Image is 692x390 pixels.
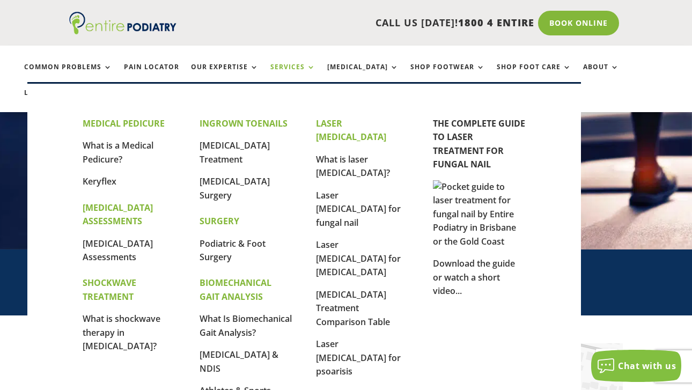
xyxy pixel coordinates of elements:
a: [MEDICAL_DATA] Treatment Comparison Table [316,289,390,328]
p: CALL US [DATE]! [194,16,534,30]
a: Common Problems [24,63,112,86]
a: [MEDICAL_DATA] Treatment [200,139,270,165]
a: Our Expertise [191,63,259,86]
strong: SURGERY [200,215,239,227]
a: Services [270,63,315,86]
a: About [583,63,619,86]
strong: LASER [MEDICAL_DATA] [316,117,386,143]
a: Download the guide or watch a short video... [433,257,515,297]
a: Pain Locator [124,63,179,86]
span: 1800 4 ENTIRE [458,16,534,29]
a: What is laser [MEDICAL_DATA]? [316,153,390,179]
a: Locations [24,89,78,112]
a: What is shockwave therapy in [MEDICAL_DATA]? [83,313,160,352]
img: Pocket guide to laser treatment for fungal nail by Entire Podiatry in Brisbane or the Gold Coast [433,180,525,249]
a: What Is Biomechanical Gait Analysis? [200,313,292,339]
a: What is a Medical Pedicure? [83,139,153,165]
strong: [MEDICAL_DATA] ASSESSMENTS [83,202,153,227]
img: logo (1) [69,12,176,34]
a: Shop Footwear [410,63,485,86]
a: Entire Podiatry [69,26,176,36]
a: Laser [MEDICAL_DATA] for [MEDICAL_DATA] [316,239,401,278]
a: Podiatric & Foot Surgery [200,238,266,263]
a: Book Online [538,11,619,35]
a: THE COMPLETE GUIDE TO LASER TREATMENT FOR FUNGAL NAIL [433,117,525,171]
a: Laser [MEDICAL_DATA] for psoarisis [316,338,401,377]
a: [MEDICAL_DATA] Assessments [83,238,153,263]
a: Shop Foot Care [497,63,571,86]
strong: INGROWN TOENAILS [200,117,288,129]
a: Keryflex [83,175,116,187]
span: Chat with us [618,360,676,372]
strong: BIOMECHANICAL GAIT ANALYSIS [200,277,271,303]
strong: MEDICAL PEDICURE [83,117,165,129]
strong: SHOCKWAVE TREATMENT [83,277,136,303]
a: [MEDICAL_DATA] [327,63,399,86]
a: [MEDICAL_DATA] & NDIS [200,349,278,374]
button: Chat with us [591,350,681,382]
a: [MEDICAL_DATA] Surgery [200,175,270,201]
a: Laser [MEDICAL_DATA] for fungal nail [316,189,401,229]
